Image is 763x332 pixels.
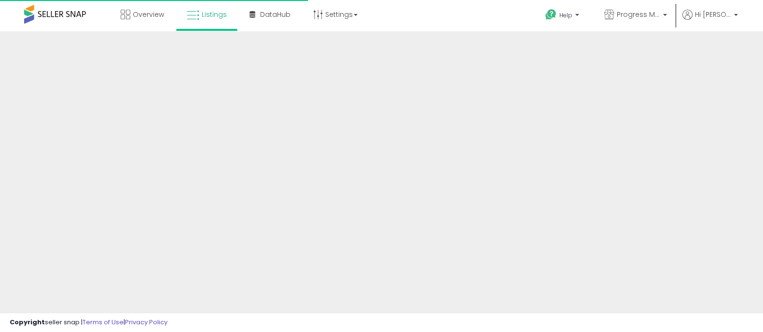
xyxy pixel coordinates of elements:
span: Overview [133,10,164,19]
i: Get Help [545,9,557,21]
span: DataHub [260,10,291,19]
a: Terms of Use [83,318,124,327]
div: seller snap | | [10,318,167,327]
a: Help [538,1,589,31]
span: Hi [PERSON_NAME] [695,10,731,19]
a: Privacy Policy [125,318,167,327]
strong: Copyright [10,318,45,327]
span: Listings [202,10,227,19]
span: Help [559,11,572,19]
span: Progress Matters [617,10,660,19]
a: Hi [PERSON_NAME] [682,10,738,31]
